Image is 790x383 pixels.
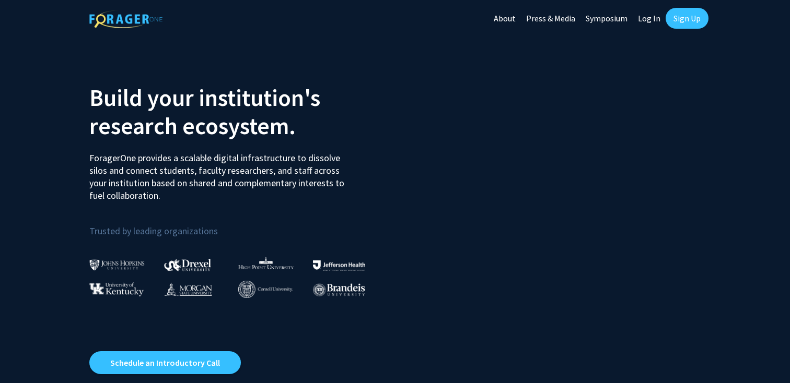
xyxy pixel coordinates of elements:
[89,351,241,374] a: Opens in a new tab
[89,10,162,28] img: ForagerOne Logo
[164,282,212,296] img: Morgan State University
[666,8,708,29] a: Sign Up
[313,283,365,296] img: Brandeis University
[89,144,352,202] p: ForagerOne provides a scalable digital infrastructure to dissolve silos and connect students, fac...
[313,260,365,270] img: Thomas Jefferson University
[238,257,294,269] img: High Point University
[164,259,211,271] img: Drexel University
[89,282,144,296] img: University of Kentucky
[89,83,387,140] h2: Build your institution's research ecosystem.
[89,210,387,239] p: Trusted by leading organizations
[89,259,145,270] img: Johns Hopkins University
[238,281,293,298] img: Cornell University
